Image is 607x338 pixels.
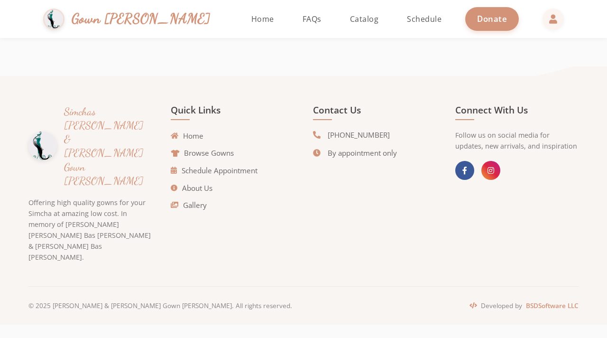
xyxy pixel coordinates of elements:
[171,165,258,176] a: Schedule Appointment
[28,301,292,310] p: © 2025 [PERSON_NAME] & [PERSON_NAME] Gown [PERSON_NAME]. All rights reserved.
[64,104,152,188] h3: Simchas [PERSON_NAME] & [PERSON_NAME] Gown [PERSON_NAME]
[455,104,579,120] h4: Connect With Us
[350,14,379,24] span: Catalog
[171,148,234,159] a: Browse Gowns
[328,148,397,159] span: By appointment only
[477,13,507,24] span: Donate
[526,301,579,310] a: BSDSoftware LLC
[28,197,152,263] p: Offering high quality gowns for your Simcha at amazing low cost. In memory of [PERSON_NAME] [PERS...
[72,9,211,29] span: Gown [PERSON_NAME]
[171,131,203,141] a: Home
[43,9,64,30] img: Gown Gmach Logo
[313,104,436,120] h4: Contact Us
[171,104,294,120] h4: Quick Links
[28,131,57,160] img: Gown Gmach Logo
[43,6,220,32] a: Gown [PERSON_NAME]
[465,7,519,30] a: Donate
[469,301,579,310] p: Developed by
[328,130,390,141] span: [PHONE_NUMBER]
[303,14,322,24] span: FAQs
[455,130,579,151] p: Follow us on social media for updates, new arrivals, and inspiration
[171,200,207,211] a: Gallery
[171,183,212,194] a: About Us
[407,14,441,24] span: Schedule
[251,14,274,24] span: Home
